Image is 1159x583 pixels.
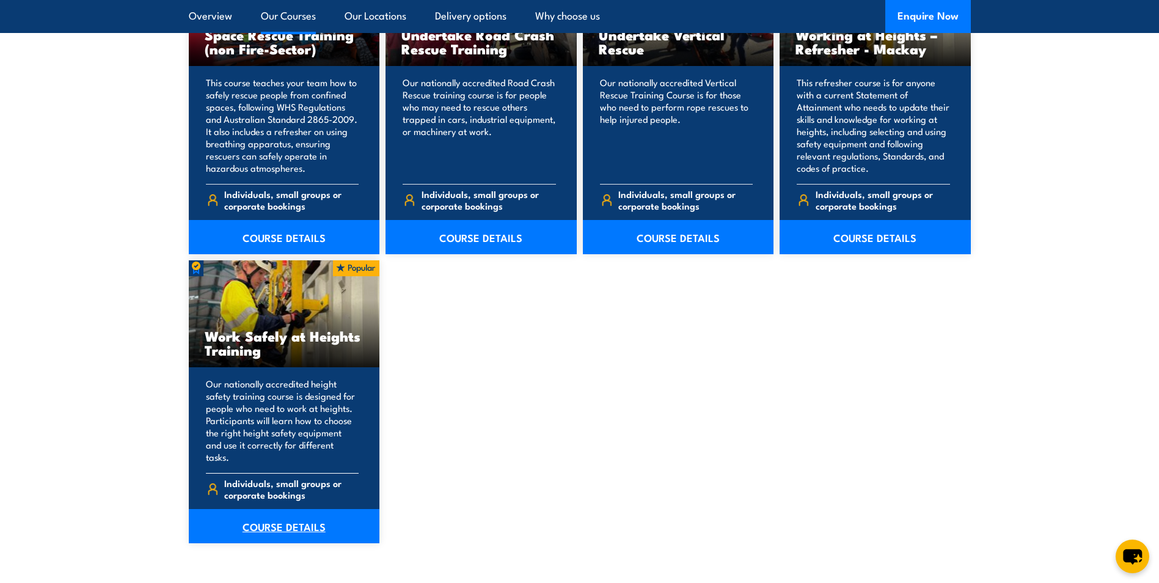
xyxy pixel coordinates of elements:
a: COURSE DETAILS [189,509,380,543]
span: Individuals, small groups or corporate bookings [224,477,359,501]
h3: Undertake Vertical Rescue [599,28,758,56]
p: This course teaches your team how to safely rescue people from confined spaces, following WHS Reg... [206,76,359,174]
h3: Undertake Road Crash Rescue Training [401,28,561,56]
span: Individuals, small groups or corporate bookings [224,188,359,211]
h3: Work Safely at Heights Training [205,329,364,357]
h3: Working at Heights – Refresher - Mackay [795,28,955,56]
button: chat-button [1116,540,1149,573]
p: Our nationally accredited Vertical Rescue Training Course is for those who need to perform rope r... [600,76,753,174]
a: COURSE DETAILS [386,220,577,254]
h3: Undertake Confined Space Rescue Training (non Fire-Sector) [205,13,364,56]
a: COURSE DETAILS [583,220,774,254]
a: COURSE DETAILS [780,220,971,254]
p: This refresher course is for anyone with a current Statement of Attainment who needs to update th... [797,76,950,174]
span: Individuals, small groups or corporate bookings [422,188,556,211]
p: Our nationally accredited Road Crash Rescue training course is for people who may need to rescue ... [403,76,556,174]
span: Individuals, small groups or corporate bookings [618,188,753,211]
span: Individuals, small groups or corporate bookings [816,188,950,211]
a: COURSE DETAILS [189,220,380,254]
p: Our nationally accredited height safety training course is designed for people who need to work a... [206,378,359,463]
